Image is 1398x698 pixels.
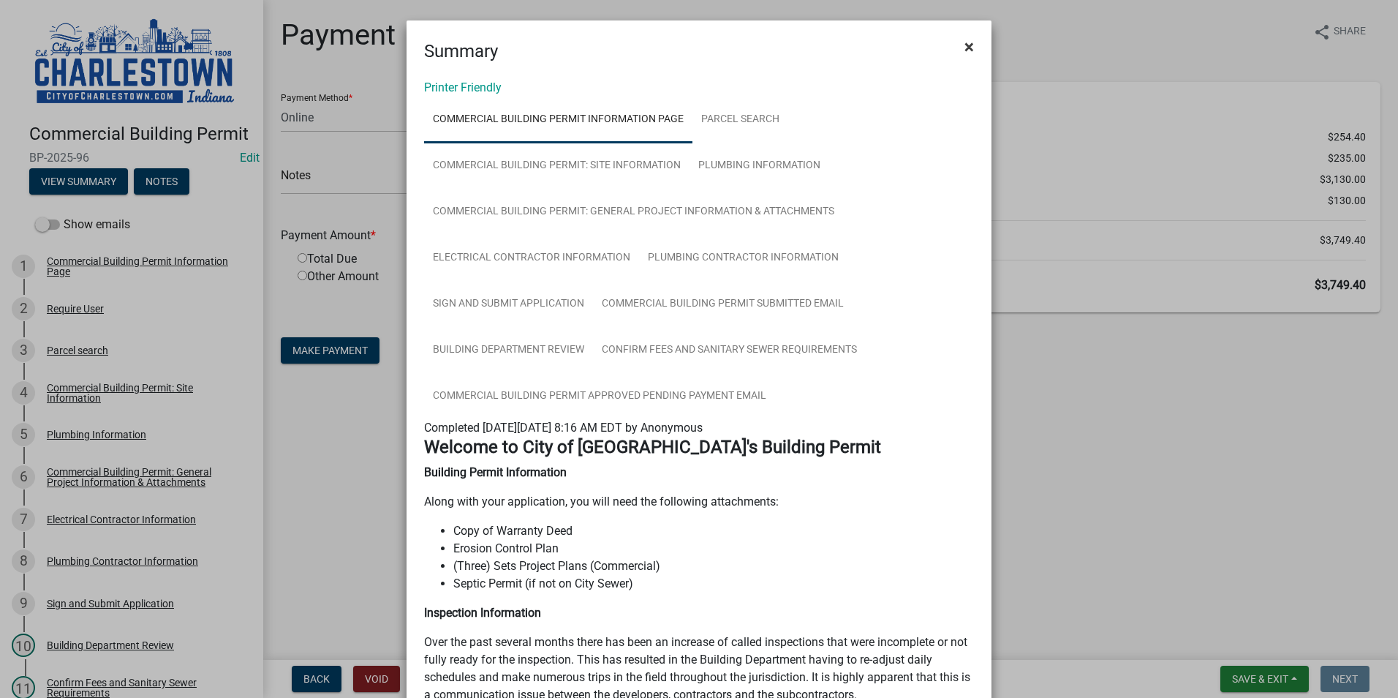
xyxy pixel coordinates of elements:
[424,235,639,282] a: Electrical Contractor Information
[424,143,689,189] a: Commercial Building Permit: Site Information
[953,26,986,67] button: Close
[593,327,866,374] a: Confirm Fees and Sanitary Sewer Requirements
[424,327,593,374] a: Building Department Review
[424,373,775,420] a: Commercial Building Permit Approved Pending Payment Email
[964,37,974,57] span: ×
[639,235,847,282] a: Plumbing Contractor Information
[424,493,974,511] p: Along with your application, you will need the following attachments:
[424,437,881,457] strong: Welcome to City of [GEOGRAPHIC_DATA]'s Building Permit
[692,97,788,143] a: Parcel search
[424,80,502,94] a: Printer Friendly
[424,421,703,435] span: Completed [DATE][DATE] 8:16 AM EDT by Anonymous
[453,558,974,575] li: (Three) Sets Project Plans (Commercial)
[689,143,829,189] a: Plumbing Information
[453,540,974,558] li: Erosion Control Plan
[424,606,541,620] strong: Inspection Information
[453,575,974,593] li: Septic Permit (if not on City Sewer)
[424,97,692,143] a: Commercial Building Permit Information Page
[424,189,843,236] a: Commercial Building Permit: General Project Information & Attachments
[424,38,498,64] h4: Summary
[424,281,593,328] a: Sign and Submit Application
[453,522,974,540] li: Copy of Warranty Deed
[424,465,567,479] strong: Building Permit Information
[593,281,853,328] a: Commercial Building Permit Submitted Email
